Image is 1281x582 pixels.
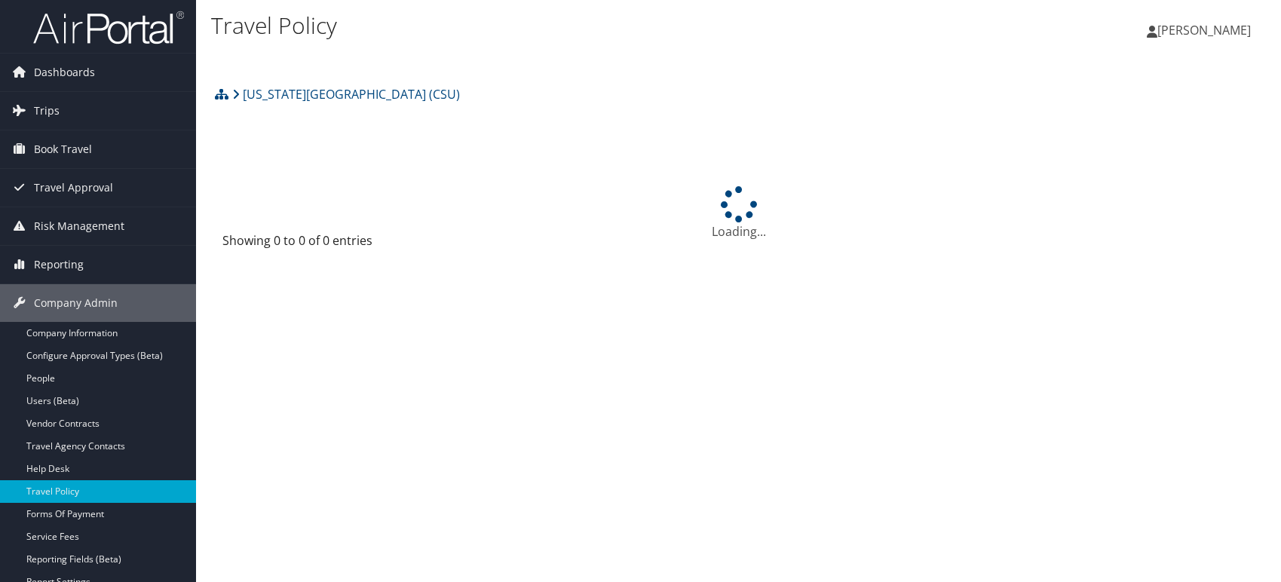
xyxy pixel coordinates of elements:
[34,54,95,91] span: Dashboards
[33,10,184,45] img: airportal-logo.png
[232,79,460,109] a: [US_STATE][GEOGRAPHIC_DATA] (CSU)
[222,231,464,257] div: Showing 0 to 0 of 0 entries
[34,246,84,283] span: Reporting
[1157,22,1251,38] span: [PERSON_NAME]
[34,92,60,130] span: Trips
[211,10,915,41] h1: Travel Policy
[211,186,1266,240] div: Loading...
[34,207,124,245] span: Risk Management
[1147,8,1266,53] a: [PERSON_NAME]
[34,284,118,322] span: Company Admin
[34,130,92,168] span: Book Travel
[34,169,113,207] span: Travel Approval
